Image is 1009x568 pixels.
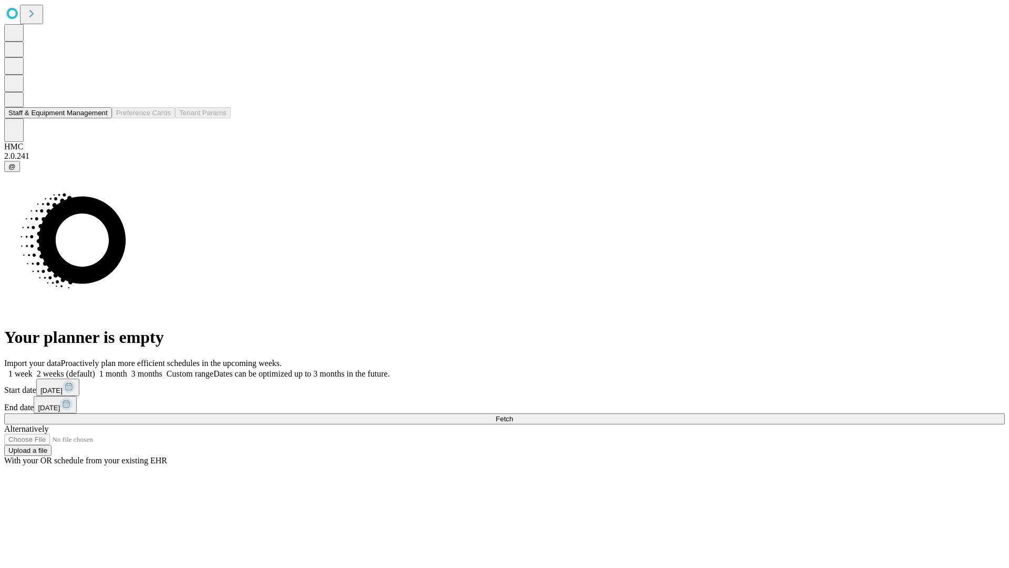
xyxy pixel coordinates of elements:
span: 1 week [8,369,33,378]
button: Upload a file [4,445,52,456]
span: 1 month [99,369,127,378]
span: 2 weeks (default) [37,369,95,378]
div: 2.0.241 [4,151,1005,161]
button: Staff & Equipment Management [4,107,112,118]
span: Custom range [167,369,213,378]
span: Import your data [4,359,61,368]
button: @ [4,161,20,172]
span: 3 months [131,369,162,378]
button: Preference Cards [112,107,175,118]
button: [DATE] [36,379,79,396]
button: Tenant Params [175,107,231,118]
span: [DATE] [40,387,63,394]
h1: Your planner is empty [4,328,1005,347]
span: Dates can be optimized up to 3 months in the future. [213,369,389,378]
span: Fetch [496,415,513,423]
div: End date [4,396,1005,413]
span: Proactively plan more efficient schedules in the upcoming weeks. [61,359,282,368]
span: With your OR schedule from your existing EHR [4,456,167,465]
button: [DATE] [34,396,77,413]
div: Start date [4,379,1005,396]
button: Fetch [4,413,1005,424]
div: HMC [4,142,1005,151]
span: Alternatively [4,424,48,433]
span: @ [8,163,16,170]
span: [DATE] [38,404,60,412]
